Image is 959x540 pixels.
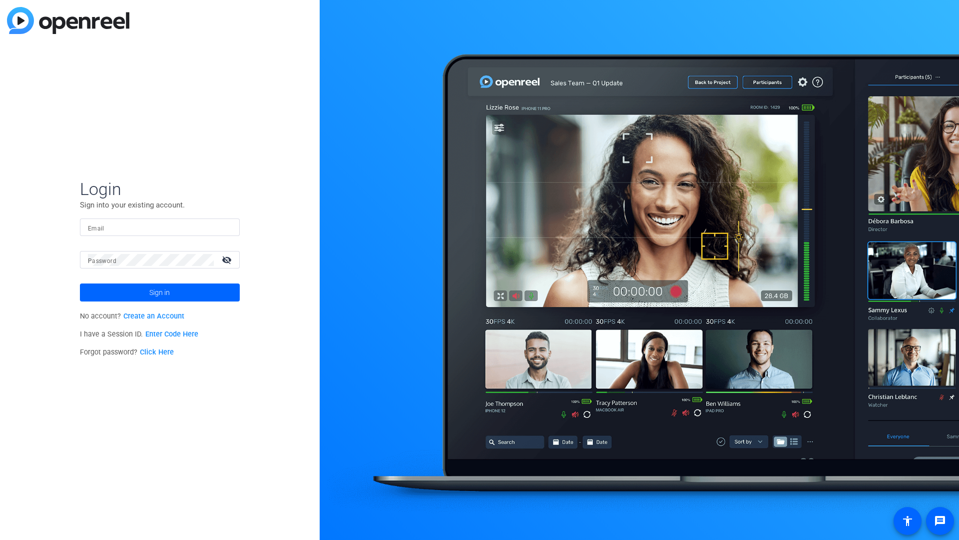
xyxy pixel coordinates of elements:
span: No account? [80,312,184,320]
span: Login [80,178,240,199]
button: Sign in [80,283,240,301]
mat-label: Password [88,257,116,264]
a: Click Here [140,348,174,356]
a: Enter Code Here [145,330,198,338]
mat-icon: message [934,515,946,527]
span: Forgot password? [80,348,174,356]
span: Sign in [149,280,170,305]
span: I have a Session ID. [80,330,198,338]
a: Create an Account [123,312,184,320]
mat-icon: visibility_off [216,252,240,267]
img: blue-gradient.svg [7,7,129,34]
mat-label: Email [88,225,104,232]
p: Sign into your existing account. [80,199,240,210]
mat-icon: accessibility [902,515,914,527]
input: Enter Email Address [88,221,232,233]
